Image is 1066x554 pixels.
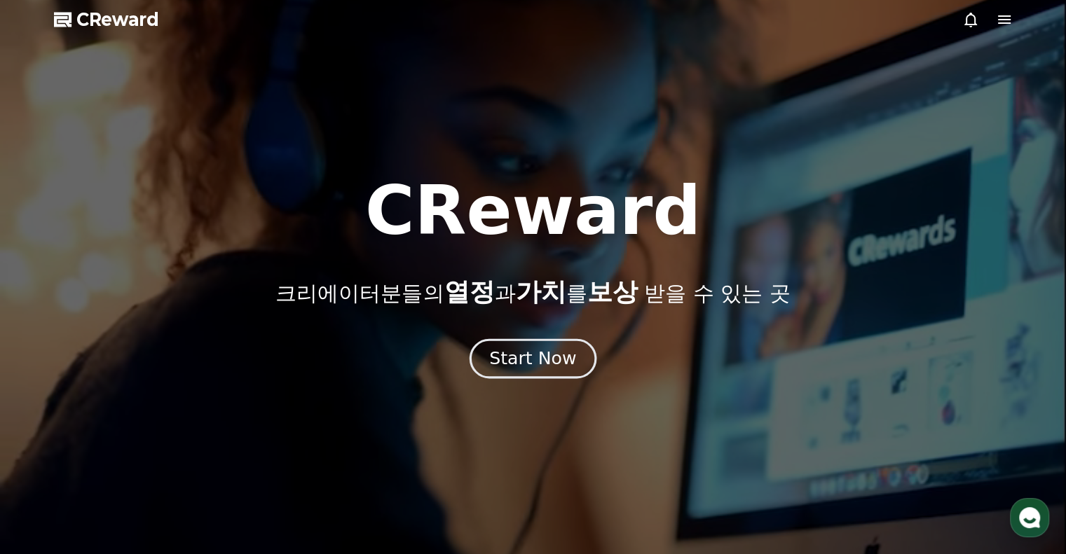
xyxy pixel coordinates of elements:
[4,438,93,473] a: 홈
[54,8,159,31] a: CReward
[217,459,233,470] span: 설정
[470,338,596,378] button: Start Now
[44,459,53,470] span: 홈
[275,278,790,306] p: 크리에이터분들의 과 를 받을 수 있는 곳
[444,277,494,306] span: 열정
[587,277,637,306] span: 보상
[76,8,159,31] span: CReward
[181,438,269,473] a: 설정
[128,459,145,471] span: 대화
[515,277,566,306] span: 가치
[472,354,594,367] a: Start Now
[93,438,181,473] a: 대화
[365,177,701,244] h1: CReward
[489,347,576,371] div: Start Now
